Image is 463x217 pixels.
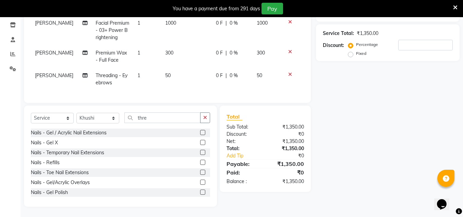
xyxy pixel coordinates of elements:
[165,72,171,79] span: 50
[226,49,227,57] span: |
[124,112,200,123] input: Search or Scan
[356,41,378,48] label: Percentage
[31,189,68,196] div: Nails - Gel Polish
[226,20,227,27] span: |
[31,169,89,176] div: Nails - Toe Nail Extensions
[227,113,242,120] span: Total
[265,160,309,168] div: ₹1,350.00
[257,50,265,56] span: 300
[35,72,73,79] span: [PERSON_NAME]
[31,129,107,136] div: Nails - Gel / Acrylic Nail Extensions
[265,131,309,138] div: ₹0
[221,145,265,152] div: Total:
[31,159,60,166] div: Nails - Refills
[216,20,223,27] span: 0 F
[137,72,140,79] span: 1
[221,168,265,177] div: Paid:
[96,50,127,63] span: Premium Wax - Full Face
[273,152,309,159] div: ₹0
[221,160,265,168] div: Payable:
[221,138,265,145] div: Net:
[165,20,176,26] span: 1000
[221,178,265,185] div: Balance :
[137,20,140,26] span: 1
[265,123,309,131] div: ₹1,350.00
[257,72,262,79] span: 50
[137,50,140,56] span: 1
[261,3,283,14] button: Pay
[221,152,272,159] a: Add Tip
[216,49,223,57] span: 0 F
[35,50,73,56] span: [PERSON_NAME]
[265,178,309,185] div: ₹1,350.00
[35,20,73,26] span: [PERSON_NAME]
[96,20,129,40] span: Facial Premium - 03+ Power Brightening
[31,139,58,146] div: Nails - Gel X
[323,42,344,49] div: Discount:
[221,131,265,138] div: Discount:
[31,179,90,186] div: Nails - Gel/Acrylic Overlays
[96,72,127,86] span: Threading - Eyebrows
[165,50,173,56] span: 300
[356,50,366,57] label: Fixed
[226,72,227,79] span: |
[265,138,309,145] div: ₹1,350.00
[357,30,378,37] div: ₹1,350.00
[434,190,456,210] iframe: chat widget
[173,5,260,12] div: You have a payment due from 291 days
[257,20,268,26] span: 1000
[216,72,223,79] span: 0 F
[230,20,238,27] span: 0 %
[31,149,104,156] div: Nails - Temporary Nail Extensions
[230,49,238,57] span: 0 %
[323,30,354,37] div: Service Total:
[265,168,309,177] div: ₹0
[230,72,238,79] span: 0 %
[221,123,265,131] div: Sub Total:
[265,145,309,152] div: ₹1,350.00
